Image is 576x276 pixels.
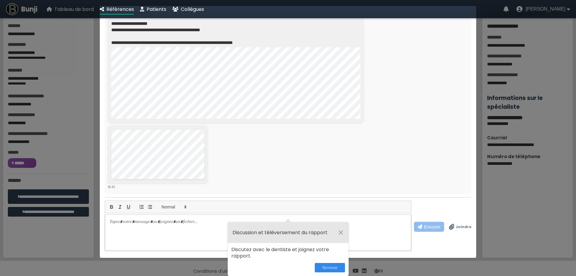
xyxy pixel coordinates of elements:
div: Discutez avec le dentiste et joignez votre rapport. [228,243,349,263]
button: Envoyer [414,222,444,232]
button: Close Tour [338,227,344,238]
a: Références [100,5,134,13]
span: Patients [147,6,166,13]
span: Joindre [456,224,471,230]
button: Terminer [315,263,345,272]
h3: Discussion et téléversement du rapport [233,228,338,238]
span: × [338,227,344,238]
a: Patients [140,5,166,13]
button: italic [116,203,124,211]
span: Collègues [181,6,204,13]
span: Envoyer [424,224,441,229]
span: 15:31 [108,185,115,189]
button: underline [124,203,133,211]
a: Collègues [172,5,204,13]
span: Références [106,6,134,13]
button: list: ordered [137,203,146,211]
label: Glissez-déposez des fichiers n'importe où pour joindre [449,224,471,230]
button: bold [107,203,116,211]
button: list: bullet [146,203,154,211]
